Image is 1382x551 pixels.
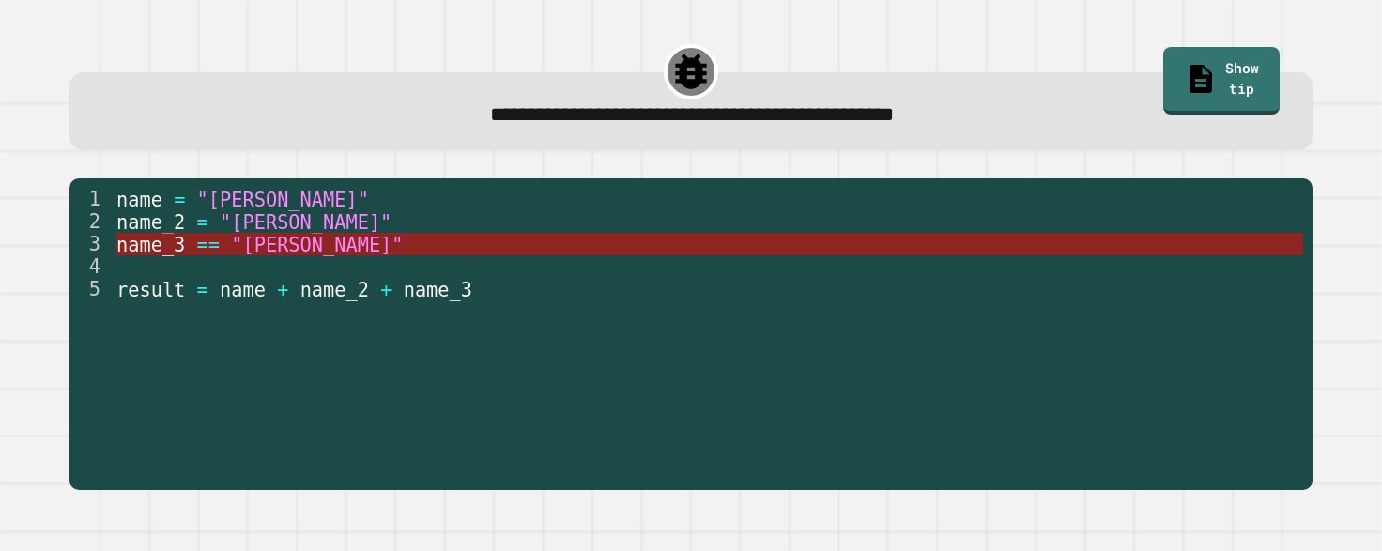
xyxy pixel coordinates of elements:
[116,211,185,234] span: name_2
[174,189,185,211] span: =
[231,234,403,256] span: "[PERSON_NAME]"
[220,279,266,301] span: name
[197,279,208,301] span: =
[116,189,162,211] span: name
[380,279,392,301] span: +
[197,189,369,211] span: "[PERSON_NAME]"
[197,234,220,256] span: ==
[197,211,208,234] span: =
[1163,47,1280,115] a: Show tip
[69,188,113,210] div: 1
[116,234,185,256] span: name_3
[69,255,113,278] div: 4
[69,278,113,300] div: 5
[300,279,369,301] span: name_2
[404,279,472,301] span: name_3
[69,233,113,255] div: 3
[116,279,185,301] span: result
[69,210,113,233] div: 2
[220,211,392,234] span: "[PERSON_NAME]"
[277,279,288,301] span: +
